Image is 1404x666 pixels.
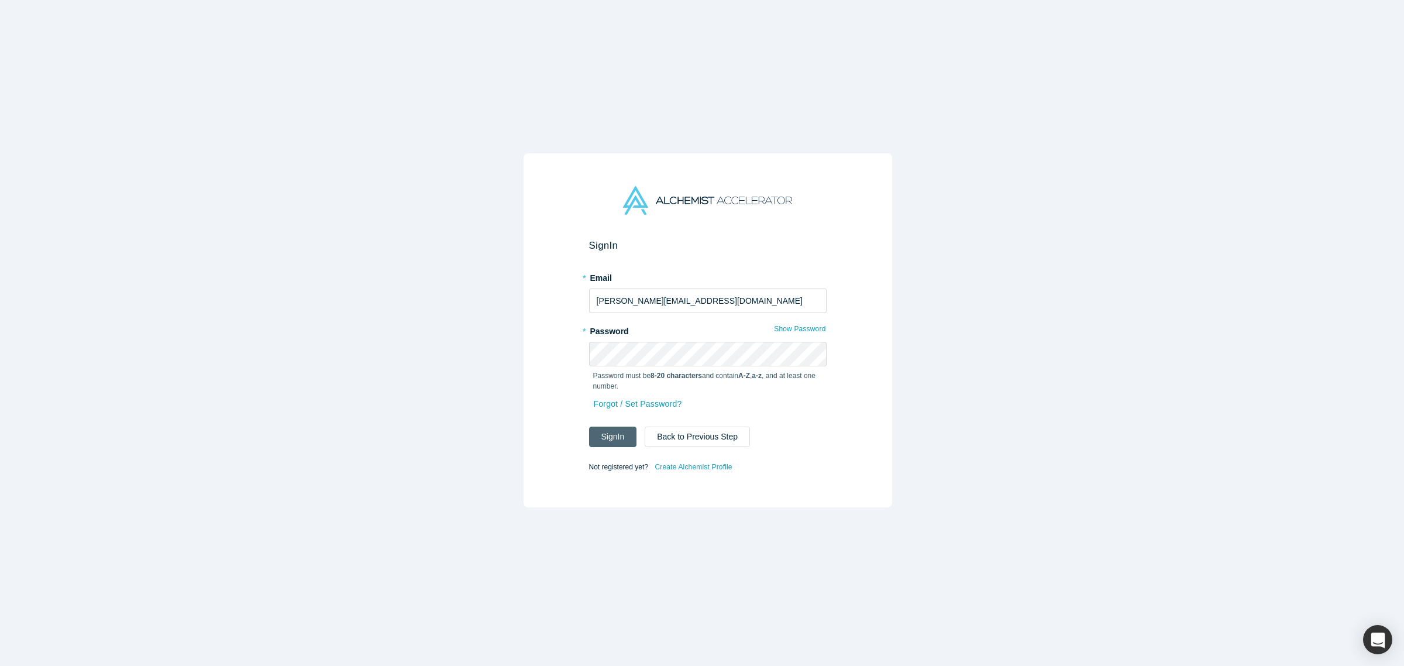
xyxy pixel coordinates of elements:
a: Create Alchemist Profile [654,459,732,475]
label: Email [589,268,827,284]
span: Not registered yet? [589,463,648,471]
button: Show Password [773,321,826,337]
strong: a-z [752,372,762,380]
p: Password must be and contain , , and at least one number. [593,370,823,392]
strong: 8-20 characters [651,372,702,380]
label: Password [589,321,827,338]
button: SignIn [589,427,637,447]
a: Forgot / Set Password? [593,394,683,414]
button: Back to Previous Step [645,427,750,447]
h2: Sign In [589,239,827,252]
img: Alchemist Accelerator Logo [623,186,792,215]
strong: A-Z [738,372,750,380]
